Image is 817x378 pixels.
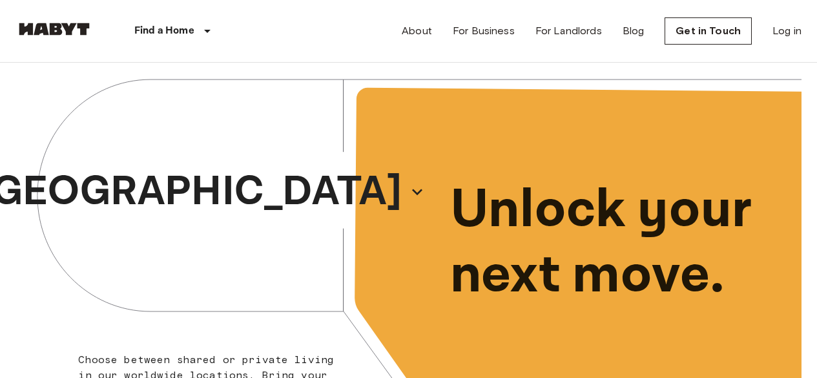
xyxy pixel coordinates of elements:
[134,23,194,39] p: Find a Home
[623,23,645,39] a: Blog
[450,178,781,308] p: Unlock your next move.
[402,23,432,39] a: About
[535,23,602,39] a: For Landlords
[16,23,93,36] img: Habyt
[665,17,752,45] a: Get in Touch
[453,23,515,39] a: For Business
[772,23,801,39] a: Log in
